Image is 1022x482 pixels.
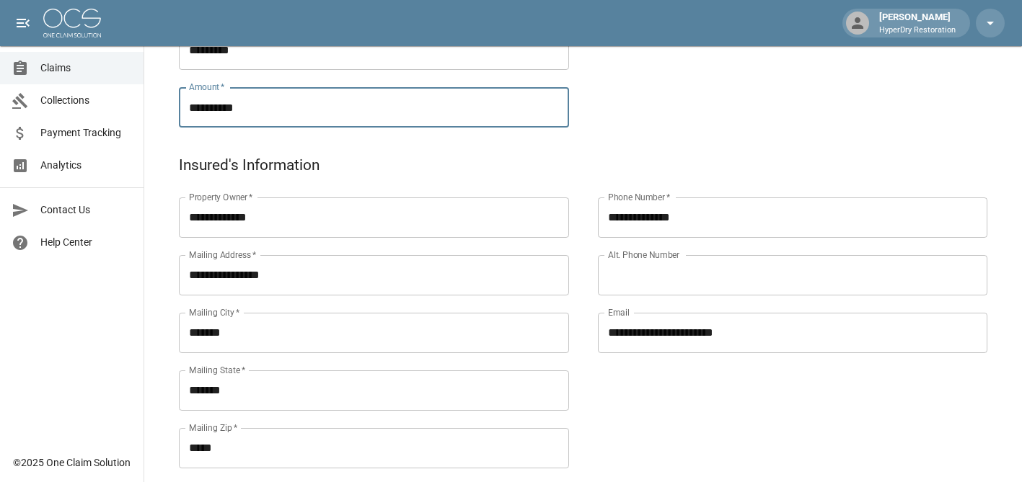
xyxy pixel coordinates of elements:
[189,81,225,93] label: Amount
[40,158,132,173] span: Analytics
[608,249,679,261] label: Alt. Phone Number
[40,235,132,250] span: Help Center
[40,93,132,108] span: Collections
[43,9,101,37] img: ocs-logo-white-transparent.png
[13,455,131,470] div: © 2025 One Claim Solution
[189,191,253,203] label: Property Owner
[40,202,132,218] span: Contact Us
[189,249,256,261] label: Mailing Address
[608,306,630,318] label: Email
[189,364,245,376] label: Mailing State
[189,421,238,434] label: Mailing Zip
[189,306,240,318] label: Mailing City
[9,9,38,37] button: open drawer
[879,24,956,37] p: HyperDry Restoration
[40,61,132,76] span: Claims
[873,10,961,36] div: [PERSON_NAME]
[608,191,670,203] label: Phone Number
[40,125,132,140] span: Payment Tracking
